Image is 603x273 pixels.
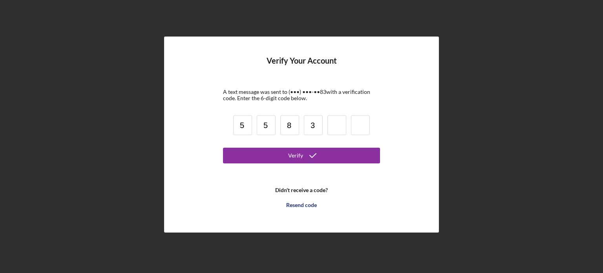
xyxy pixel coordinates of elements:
[275,187,328,193] b: Didn't receive a code?
[223,197,380,213] button: Resend code
[267,56,337,77] h4: Verify Your Account
[286,197,317,213] div: Resend code
[223,148,380,163] button: Verify
[223,89,380,101] div: A text message was sent to (•••) •••-•• 83 with a verification code. Enter the 6-digit code below.
[288,148,303,163] div: Verify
